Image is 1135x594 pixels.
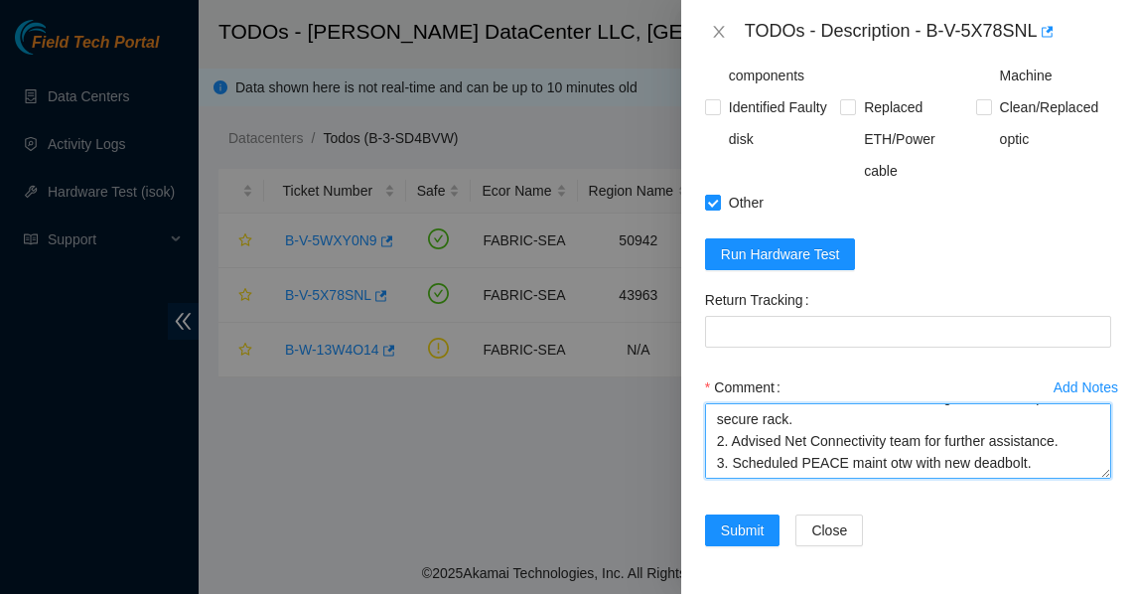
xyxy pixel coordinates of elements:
label: Return Tracking [705,284,817,316]
span: Replaced ETH/Power cable [856,91,975,187]
button: Close [795,515,863,546]
button: Add Notes [1053,371,1119,403]
textarea: Comment [705,403,1111,479]
span: Run Hardware Test [721,243,840,265]
div: Add Notes [1054,380,1118,394]
div: TODOs - Description - B-V-5X78SNL [745,16,1111,48]
span: close [711,24,727,40]
label: Comment [705,371,788,403]
button: Close [705,23,733,42]
button: Run Hardware Test [705,238,856,270]
input: Return Tracking [705,316,1111,348]
span: Submit [721,520,765,541]
span: Other [721,187,772,219]
button: Submit [705,515,780,546]
span: Identified Faulty disk [721,91,840,155]
span: Clean/Replaced optic [992,91,1111,155]
span: Close [811,520,847,541]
